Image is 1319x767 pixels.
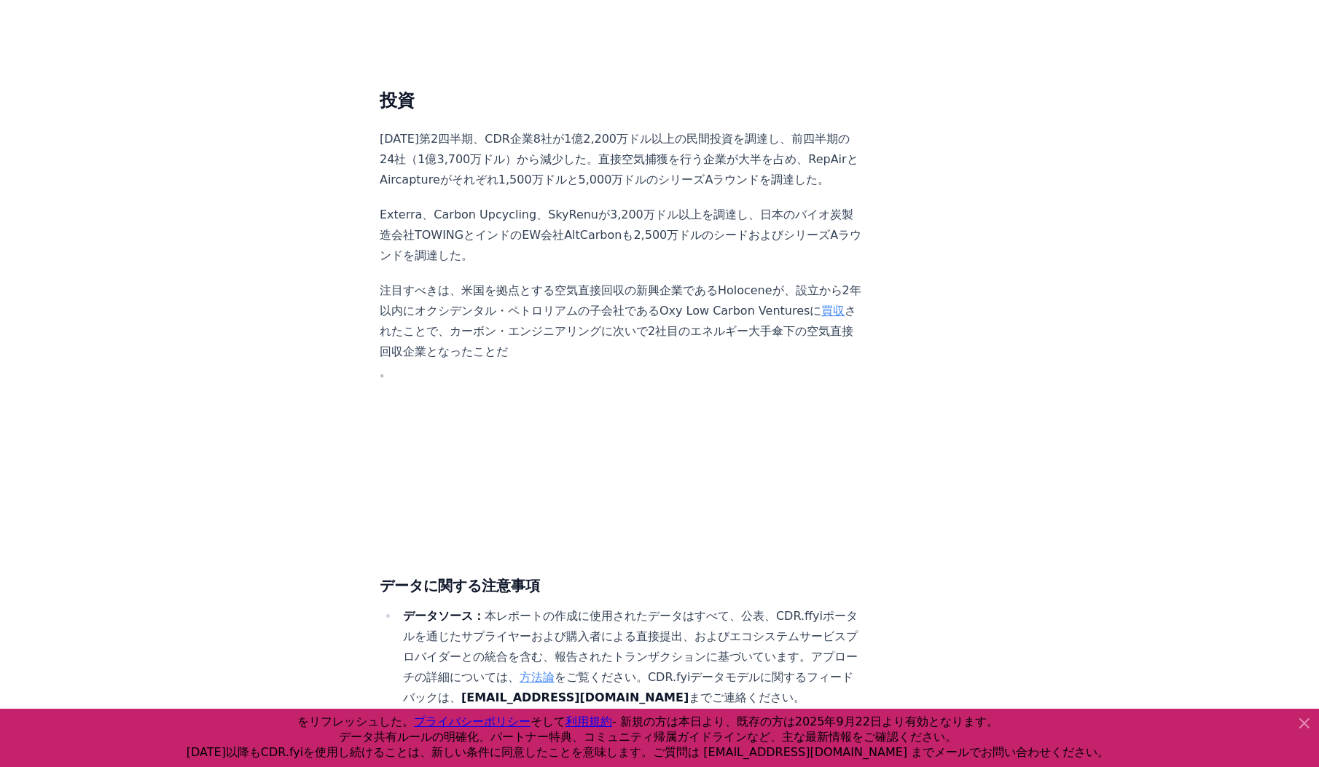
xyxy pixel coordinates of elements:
p: [DATE]第2四半期、CDR企業8社が1億2,200万ドル以上の民間投資を調達し、前四半期の24社（1億3,700万ドル）から減少した。直接空気捕獲を行う企業が大半を占め、RepAirとAir... [380,129,862,190]
strong: データソース： [403,609,485,623]
a: 買収 [821,304,845,318]
p: Exterra、Carbon Upcycling、SkyRenuが3,200万ドル以上を調達し、日本のバイオ炭製造会社TOWINGとインドのEW会社AltCarbonも2,500万ドルのシードお... [380,205,862,266]
iframe: Split Bars [380,397,862,551]
li: 本レポートの作成に使用されたデータはすべて、公表、CDR.ffyiポータルを通じたサプライヤーおよび購入者による直接提出、およびエコシステムサービスプロバイダーとの統合を含む、報告されたトランザ... [399,606,862,708]
h2: 投資 [380,88,862,111]
a: 方法論 [520,670,555,684]
h3: データに関する注意事項 [380,574,862,597]
p: 注目すべきは、米国を拠点とする空気直接回収の新興企業であるHoloceneが、設立から2年以内にオクシデンタル・ペトロリアムの子会社であるOxy Low Carbon Venturesに された... [380,280,862,382]
strong: [EMAIL_ADDRESS][DOMAIN_NAME] [461,691,689,704]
